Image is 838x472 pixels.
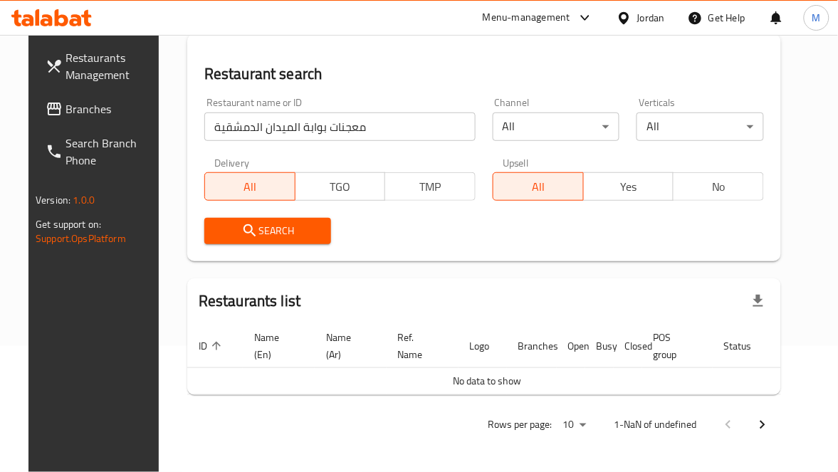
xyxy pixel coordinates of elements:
span: All [211,177,290,197]
label: Upsell [503,158,529,168]
span: No data to show [453,372,521,390]
span: TMP [391,177,470,197]
span: TGO [301,177,380,197]
span: Restaurants Management [66,49,157,83]
button: All [493,172,584,201]
table: enhanced table [187,325,837,395]
div: All [493,112,620,141]
span: ID [199,337,226,355]
th: Busy [585,325,614,368]
th: Logo [459,325,507,368]
p: Rows per page: [488,416,552,434]
span: All [499,177,578,197]
div: Jordan [637,10,665,26]
span: Name (En) [254,329,298,363]
button: Next page [745,408,780,442]
button: TGO [295,172,386,201]
span: Name (Ar) [326,329,370,363]
a: Restaurants Management [34,41,169,92]
button: TMP [384,172,476,201]
p: 1-NaN of undefined [614,416,697,434]
span: Search [216,222,320,240]
button: Yes [583,172,674,201]
span: 1.0.0 [73,191,95,209]
th: Branches [507,325,557,368]
a: Branches [34,92,169,126]
span: Get support on: [36,215,101,234]
h2: Restaurants list [199,290,300,312]
button: All [204,172,295,201]
input: Search for restaurant name or ID.. [204,112,476,141]
a: Support.OpsPlatform [36,229,126,248]
span: M [812,10,821,26]
label: Delivery [214,158,250,168]
span: POS group [654,329,696,363]
h2: Restaurant search [204,63,764,85]
span: Status [724,337,770,355]
span: Version: [36,191,70,209]
span: No [679,177,758,197]
span: Branches [66,100,157,117]
div: All [637,112,764,141]
span: Search Branch Phone [66,135,157,169]
a: Search Branch Phone [34,126,169,177]
div: Export file [741,284,775,318]
div: Rows per page: [557,414,592,436]
div: Menu-management [483,9,570,26]
span: Yes [590,177,669,197]
th: Closed [614,325,642,368]
th: Open [557,325,585,368]
span: Ref. Name [398,329,441,363]
button: No [673,172,764,201]
button: Search [204,218,332,244]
